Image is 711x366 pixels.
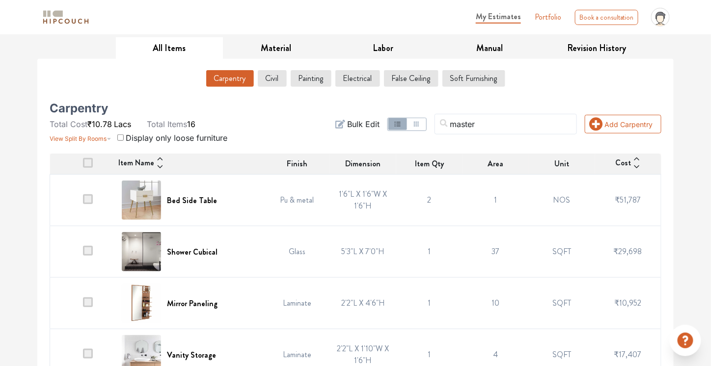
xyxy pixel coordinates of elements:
[329,37,437,59] button: Labor
[122,284,161,323] img: Mirror Paneling
[264,226,330,278] td: Glass
[147,119,187,129] span: Total Items
[585,115,661,133] button: Add Carpentry
[118,157,154,171] span: Item Name
[615,194,641,206] span: ₹51,787
[258,70,287,87] button: Civil
[223,37,330,59] button: Material
[529,278,595,329] td: SQFT
[614,349,642,360] span: ₹17,407
[114,119,131,129] span: Lacs
[122,232,161,271] img: Shower Cubical
[554,158,569,170] span: Unit
[167,350,216,360] h6: Vanity Storage
[463,175,529,226] td: 1
[384,70,438,87] button: False Ceiling
[335,118,380,130] button: Bulk Edit
[614,297,641,309] span: ₹10,952
[435,114,577,134] input: Item name or finish or room or description
[50,105,108,112] h5: Carpentry
[529,226,595,278] td: SQFT
[291,70,331,87] button: Painting
[287,158,307,170] span: Finish
[264,175,330,226] td: Pu & metal
[50,130,111,144] button: View Split By Rooms
[347,118,380,130] span: Bulk Edit
[167,196,217,205] h6: Bed Side Table
[126,133,227,143] span: Display only loose furniture
[614,246,642,257] span: ₹29,698
[330,175,396,226] td: 1'6"L X 1'6"W X 1'6"H
[335,70,380,87] button: Electrical
[87,119,112,129] span: ₹10.78
[415,158,444,170] span: Item Qty
[122,181,161,220] img: Bed Side Table
[330,226,396,278] td: 5'3"L X 7'0"H
[396,226,463,278] td: 1
[575,10,638,25] div: Book a consultation
[346,158,381,170] span: Dimension
[463,226,529,278] td: 37
[463,278,529,329] td: 10
[116,37,223,59] button: All Items
[206,70,254,87] button: Carpentry
[615,157,631,171] span: Cost
[488,158,503,170] span: Area
[167,299,218,308] h6: Mirror Paneling
[41,9,90,26] img: logo-horizontal.svg
[396,278,463,329] td: 1
[147,118,195,130] li: 16
[330,278,396,329] td: 2'2"L X 4'6"H
[50,135,107,142] span: View Split By Rooms
[476,11,521,22] span: My Estimates
[535,11,561,23] a: Portfolio
[41,6,90,28] span: logo-horizontal.svg
[437,37,544,59] button: Manual
[529,175,595,226] td: NOS
[396,175,463,226] td: 2
[442,70,505,87] button: Soft Furnishing
[167,247,218,257] h6: Shower Cubical
[50,119,87,129] span: Total Cost
[264,278,330,329] td: Laminate
[543,37,650,59] button: Revision History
